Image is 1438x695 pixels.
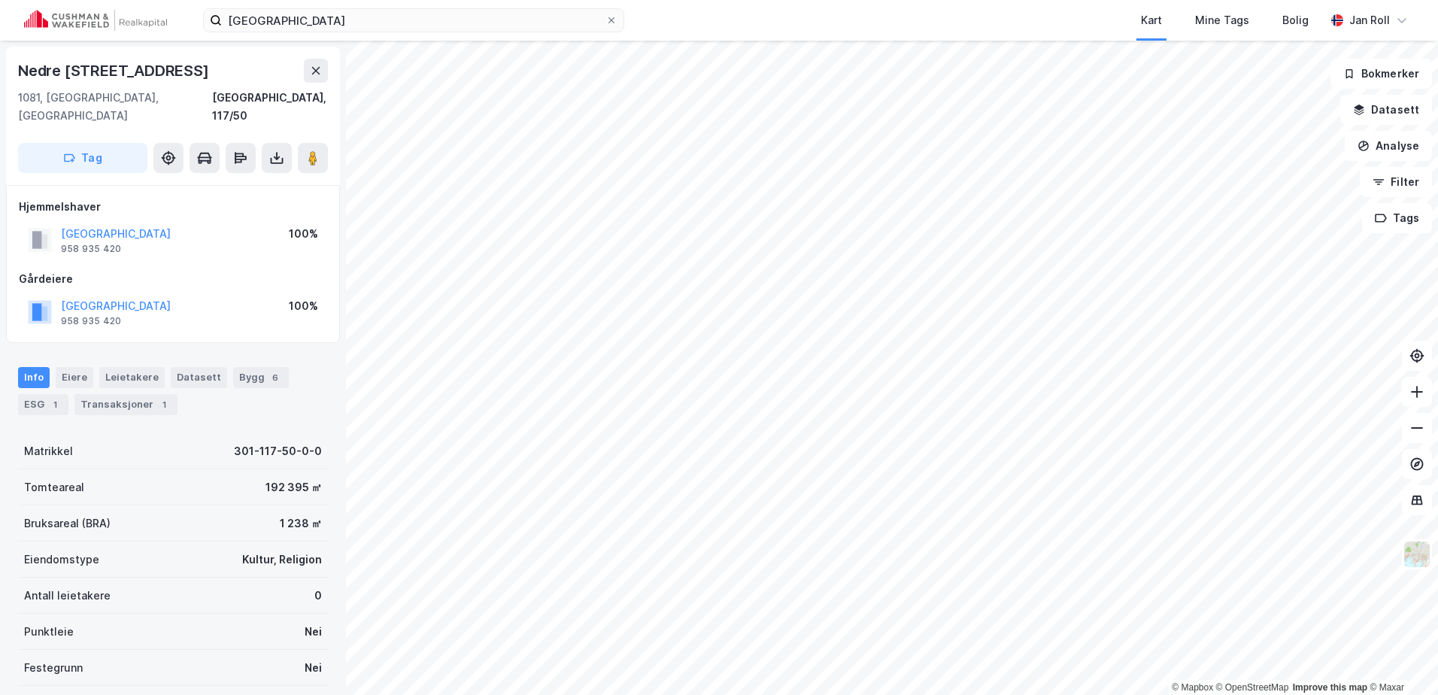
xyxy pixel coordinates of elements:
iframe: Chat Widget [1363,623,1438,695]
div: Info [18,367,50,388]
button: Datasett [1340,95,1432,125]
div: Kart [1141,11,1162,29]
div: 958 935 420 [61,243,121,255]
div: Nedre [STREET_ADDRESS] [18,59,212,83]
div: Nei [305,623,322,641]
div: 100% [289,297,318,315]
div: Eiendomstype [24,551,99,569]
a: Improve this map [1293,682,1367,693]
div: 0 [314,587,322,605]
div: Leietakere [99,367,165,388]
input: Søk på adresse, matrikkel, gårdeiere, leietakere eller personer [222,9,605,32]
img: cushman-wakefield-realkapital-logo.202ea83816669bd177139c58696a8fa1.svg [24,10,167,31]
div: 1 [47,397,62,412]
div: Matrikkel [24,442,73,460]
div: Transaksjoner [74,394,177,415]
div: ESG [18,394,68,415]
a: Mapbox [1172,682,1213,693]
div: Tomteareal [24,478,84,496]
div: 301-117-50-0-0 [234,442,322,460]
div: Punktleie [24,623,74,641]
div: Kultur, Religion [242,551,322,569]
button: Tags [1362,203,1432,233]
button: Bokmerker [1330,59,1432,89]
button: Analyse [1345,131,1432,161]
div: 192 395 ㎡ [265,478,322,496]
div: 1 238 ㎡ [280,514,322,533]
div: 100% [289,225,318,243]
img: Z [1403,540,1431,569]
div: Jan Roll [1349,11,1390,29]
div: Gårdeiere [19,270,327,288]
div: Eiere [56,367,93,388]
div: 1 [156,397,171,412]
div: Nei [305,659,322,677]
div: 1081, [GEOGRAPHIC_DATA], [GEOGRAPHIC_DATA] [18,89,212,125]
button: Filter [1360,167,1432,197]
div: 958 935 420 [61,315,121,327]
a: OpenStreetMap [1216,682,1289,693]
div: Kontrollprogram for chat [1363,623,1438,695]
div: Mine Tags [1195,11,1249,29]
div: Bruksareal (BRA) [24,514,111,533]
div: Bygg [233,367,289,388]
button: Tag [18,143,147,173]
div: Bolig [1282,11,1309,29]
div: 6 [268,370,283,385]
div: Datasett [171,367,227,388]
div: Hjemmelshaver [19,198,327,216]
div: [GEOGRAPHIC_DATA], 117/50 [212,89,328,125]
div: Antall leietakere [24,587,111,605]
div: Festegrunn [24,659,83,677]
